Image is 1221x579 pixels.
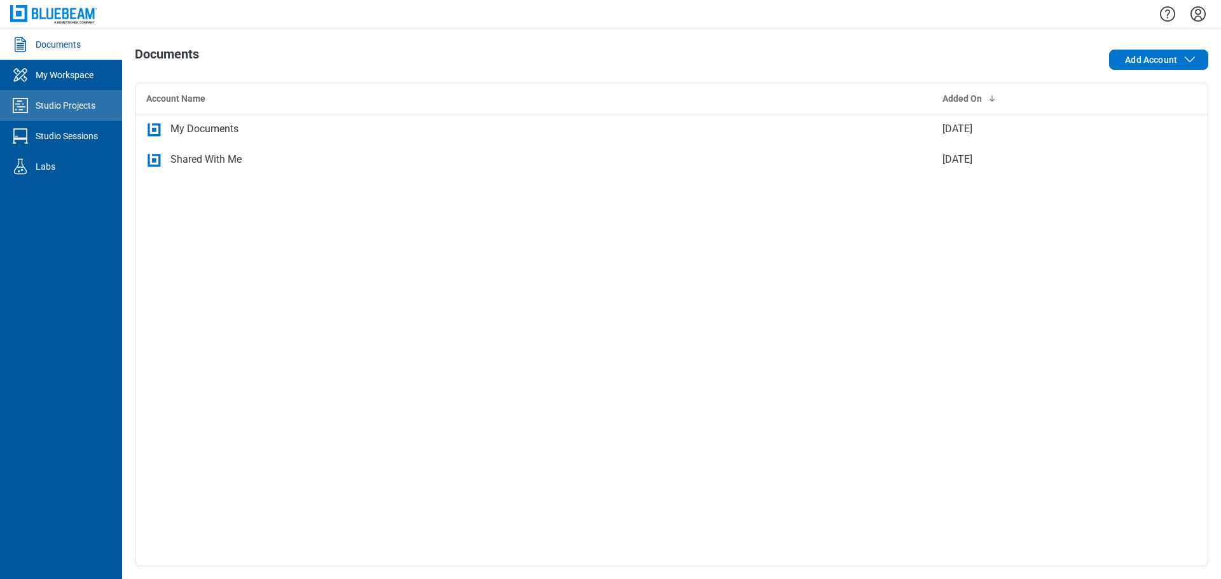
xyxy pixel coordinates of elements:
div: My Documents [170,121,238,137]
h1: Documents [135,47,199,67]
div: Shared With Me [170,152,242,167]
svg: Documents [10,34,31,55]
div: Added On [942,92,1136,105]
div: Account Name [146,92,922,105]
svg: My Workspace [10,65,31,85]
svg: Studio Projects [10,95,31,116]
table: bb-data-table [135,83,1208,175]
svg: Labs [10,156,31,177]
button: Settings [1188,3,1208,25]
span: Add Account [1125,53,1177,66]
svg: Studio Sessions [10,126,31,146]
img: Bluebeam, Inc. [10,5,97,24]
div: Labs [36,160,55,173]
div: Studio Projects [36,99,95,112]
button: Add Account [1109,50,1208,70]
td: [DATE] [932,114,1147,144]
div: My Workspace [36,69,93,81]
div: Documents [36,38,81,51]
div: Studio Sessions [36,130,98,142]
td: [DATE] [932,144,1147,175]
